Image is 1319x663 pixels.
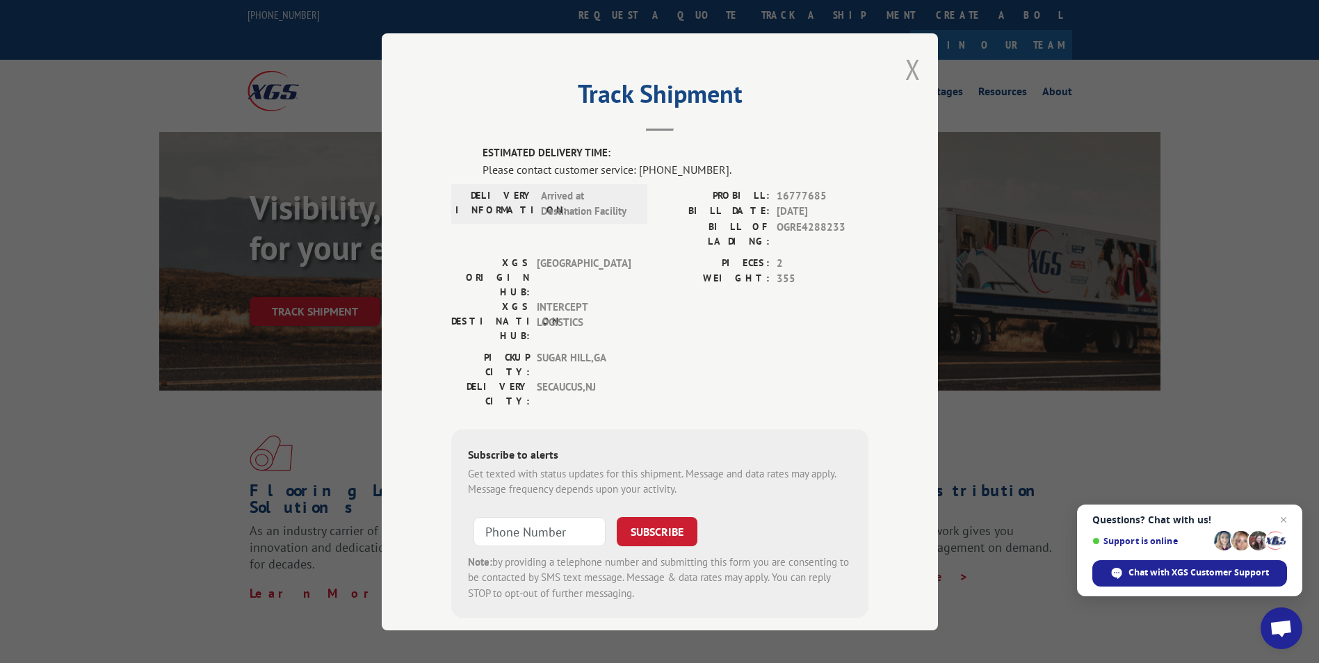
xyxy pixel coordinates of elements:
[1092,560,1287,587] div: Chat with XGS Customer Support
[777,219,868,248] span: OGRE4288233
[905,51,921,88] button: Close modal
[777,271,868,287] span: 355
[660,204,770,220] label: BILL DATE:
[468,555,492,568] strong: Note:
[1275,511,1292,528] span: Close chat
[483,161,868,177] div: Please contact customer service: [PHONE_NUMBER].
[451,379,530,408] label: DELIVERY CITY:
[537,379,631,408] span: SECAUCUS , NJ
[541,188,635,219] span: Arrived at Destination Facility
[451,255,530,299] label: XGS ORIGIN HUB:
[660,271,770,287] label: WEIGHT:
[777,204,868,220] span: [DATE]
[451,84,868,110] h2: Track Shipment
[1128,566,1269,579] span: Chat with XGS Customer Support
[468,445,852,466] div: Subscribe to alerts
[451,299,530,343] label: XGS DESTINATION HUB:
[1261,607,1302,649] div: Open chat
[617,516,697,546] button: SUBSCRIBE
[660,188,770,204] label: PROBILL:
[1092,536,1209,546] span: Support is online
[537,350,631,379] span: SUGAR HILL , GA
[1092,514,1287,525] span: Questions? Chat with us!
[468,554,852,601] div: by providing a telephone number and submitting this form you are consenting to be contacted by SM...
[455,188,534,219] label: DELIVERY INFORMATION:
[483,145,868,161] label: ESTIMATED DELIVERY TIME:
[468,466,852,497] div: Get texted with status updates for this shipment. Message and data rates may apply. Message frequ...
[660,255,770,271] label: PIECES:
[537,299,631,343] span: INTERCEPT LOGISTICS
[777,255,868,271] span: 2
[537,255,631,299] span: [GEOGRAPHIC_DATA]
[474,516,606,546] input: Phone Number
[660,219,770,248] label: BILL OF LADING:
[777,188,868,204] span: 16777685
[451,350,530,379] label: PICKUP CITY:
